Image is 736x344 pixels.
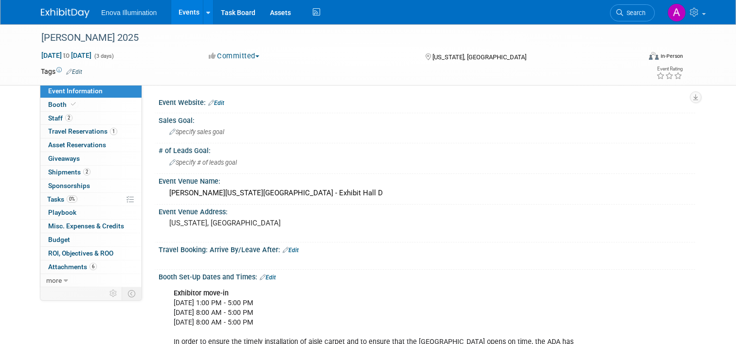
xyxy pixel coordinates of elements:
span: Sponsorships [48,182,90,189]
a: Sponsorships [40,179,142,192]
a: Search [610,4,655,21]
div: In-Person [660,52,683,60]
div: # of Leads Goal: [159,143,695,155]
a: Attachments6 [40,260,142,274]
div: Event Venue Name: [159,174,695,186]
div: Sales Goal: [159,113,695,125]
img: ExhibitDay [41,8,90,18]
a: Tasks0% [40,193,142,206]
span: Event Information [48,87,103,95]
pre: [US_STATE], [GEOGRAPHIC_DATA] [169,219,372,227]
td: Toggle Event Tabs [122,287,142,300]
span: [US_STATE], [GEOGRAPHIC_DATA] [432,53,526,61]
span: Attachments [48,263,97,271]
span: 6 [90,263,97,270]
a: Shipments2 [40,166,142,179]
img: Andrea Miller [667,3,686,22]
span: Staff [48,114,72,122]
span: Shipments [48,168,90,176]
span: Enova Illumination [101,9,157,17]
div: Event Rating [656,67,682,71]
span: Search [623,9,646,17]
div: [PERSON_NAME][US_STATE][GEOGRAPHIC_DATA] - Exhibit Hall D [166,186,688,201]
span: Booth [48,101,78,108]
div: Event Website: [159,95,695,108]
span: to [62,52,71,59]
span: 2 [65,114,72,121]
span: Travel Reservations [48,127,117,135]
td: Personalize Event Tab Strip [105,287,122,300]
a: Booth [40,98,142,111]
span: 2 [83,168,90,175]
a: Edit [283,247,299,254]
a: Giveaways [40,152,142,165]
span: Specify sales goal [169,128,224,136]
a: Asset Reservations [40,138,142,152]
a: Edit [260,274,276,281]
a: ROI, Objectives & ROO [40,247,142,260]
span: Tasks [47,195,77,203]
span: Asset Reservations [48,141,106,149]
img: Format-Inperson.png [649,52,659,60]
td: Tags [41,67,82,76]
span: Giveaways [48,155,80,162]
span: (3 days) [93,53,114,59]
a: Travel Reservations1 [40,125,142,138]
span: [DATE] [DATE] [41,51,92,60]
a: Playbook [40,206,142,219]
span: Budget [48,236,70,243]
a: Misc. Expenses & Credits [40,220,142,233]
a: Staff2 [40,112,142,125]
span: Specify # of leads goal [169,159,237,166]
a: Edit [66,69,82,75]
span: ROI, Objectives & ROO [48,249,113,257]
div: Booth Set-Up Dates and Times: [159,270,695,282]
a: Budget [40,233,142,246]
a: Event Information [40,85,142,98]
div: Event Format [588,51,683,65]
span: 1 [110,128,117,135]
button: Committed [205,51,263,61]
span: Playbook [48,208,76,216]
span: 0% [67,195,77,203]
span: more [46,276,62,284]
div: Travel Booking: Arrive By/Leave After: [159,242,695,255]
b: Exhibitor move-in [174,289,229,297]
i: Booth reservation complete [71,102,76,107]
span: Misc. Expenses & Credits [48,222,124,230]
a: more [40,274,142,287]
div: [PERSON_NAME] 2025 [38,29,628,47]
a: Edit [208,100,224,106]
div: Event Venue Address: [159,205,695,217]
